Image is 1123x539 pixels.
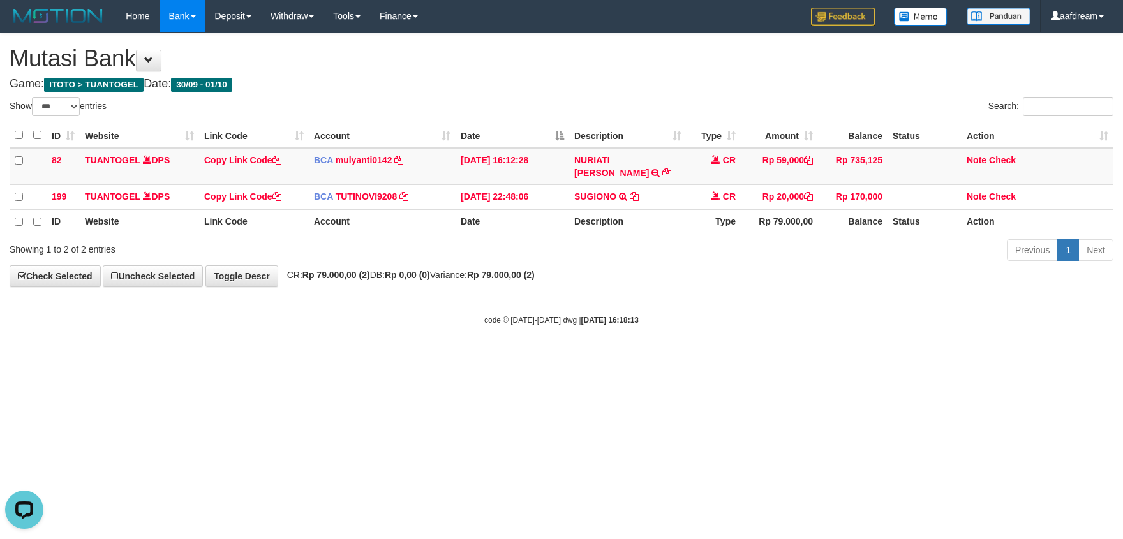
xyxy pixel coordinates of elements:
th: Link Code [199,209,309,234]
input: Search: [1023,97,1113,116]
select: Showentries [32,97,80,116]
a: Uncheck Selected [103,265,203,287]
th: Action [962,209,1113,234]
h4: Game: Date: [10,78,1113,91]
a: TUANTOGEL [85,155,140,165]
span: CR [723,155,736,165]
span: CR: DB: Variance: [281,270,535,280]
strong: Rp 79.000,00 (2) [302,270,370,280]
th: Description: activate to sort column ascending [569,123,687,148]
th: ID: activate to sort column ascending [47,123,80,148]
a: Check [989,155,1016,165]
th: Rp 79.000,00 [741,209,818,234]
th: Balance [818,123,888,148]
a: TUTINOVI9208 [336,191,397,202]
a: Copy Link Code [204,191,281,202]
th: Balance [818,209,888,234]
td: DPS [80,148,199,185]
img: Button%20Memo.svg [894,8,948,26]
th: ID [47,209,80,234]
a: Copy Rp 20,000 to clipboard [804,191,813,202]
strong: Rp 79.000,00 (2) [467,270,535,280]
td: Rp 170,000 [818,184,888,209]
a: Check [989,191,1016,202]
a: Copy SUGIONO to clipboard [630,191,639,202]
th: Account: activate to sort column ascending [309,123,456,148]
a: Note [967,155,986,165]
a: Note [967,191,986,202]
a: Check Selected [10,265,101,287]
a: mulyanti0142 [336,155,392,165]
td: Rp 20,000 [741,184,818,209]
th: Description [569,209,687,234]
span: 82 [52,155,62,165]
button: Open LiveChat chat widget [5,5,43,43]
td: [DATE] 22:48:06 [456,184,569,209]
a: Copy Rp 59,000 to clipboard [804,155,813,165]
img: panduan.png [967,8,1030,25]
a: Previous [1007,239,1058,261]
th: Website [80,209,199,234]
td: Rp 59,000 [741,148,818,185]
td: DPS [80,184,199,209]
a: NURIATI [PERSON_NAME] [574,155,649,178]
th: Amount: activate to sort column ascending [741,123,818,148]
a: Copy TUTINOVI9208 to clipboard [399,191,408,202]
a: Copy Link Code [204,155,281,165]
h1: Mutasi Bank [10,46,1113,71]
th: Date [456,209,569,234]
small: code © [DATE]-[DATE] dwg | [484,316,639,325]
a: Copy mulyanti0142 to clipboard [394,155,403,165]
span: 199 [52,191,66,202]
th: Account [309,209,456,234]
strong: [DATE] 16:18:13 [581,316,639,325]
td: [DATE] 16:12:28 [456,148,569,185]
th: Type: activate to sort column ascending [687,123,741,148]
label: Show entries [10,97,107,116]
th: Action: activate to sort column ascending [962,123,1113,148]
label: Search: [988,97,1113,116]
th: Website: activate to sort column ascending [80,123,199,148]
td: Rp 735,125 [818,148,888,185]
th: Status [888,123,962,148]
strong: Rp 0,00 (0) [385,270,430,280]
a: Copy NURIATI GANS to clipboard [662,168,671,178]
span: BCA [314,191,333,202]
th: Link Code: activate to sort column ascending [199,123,309,148]
th: Date: activate to sort column descending [456,123,569,148]
span: BCA [314,155,333,165]
a: 1 [1057,239,1079,261]
a: SUGIONO [574,191,616,202]
img: MOTION_logo.png [10,6,107,26]
a: TUANTOGEL [85,191,140,202]
div: Showing 1 to 2 of 2 entries [10,238,458,256]
span: CR [723,191,736,202]
a: Next [1078,239,1113,261]
img: Feedback.jpg [811,8,875,26]
th: Status [888,209,962,234]
th: Type [687,209,741,234]
span: ITOTO > TUANTOGEL [44,78,144,92]
span: 30/09 - 01/10 [171,78,232,92]
a: Toggle Descr [205,265,278,287]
